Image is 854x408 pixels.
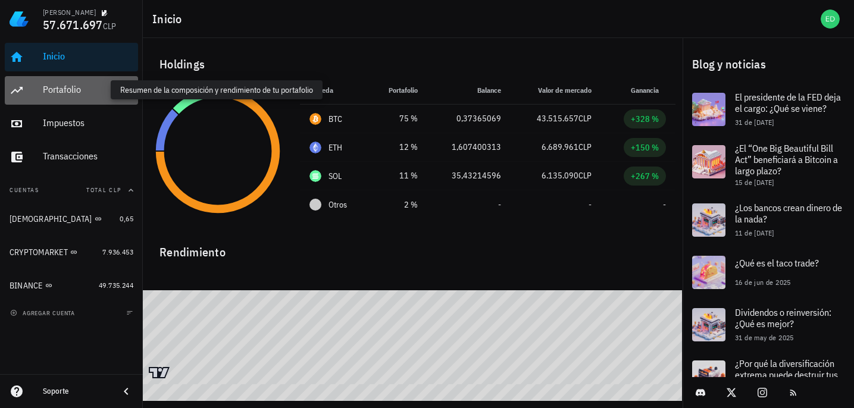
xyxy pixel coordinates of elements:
[578,142,592,152] span: CLP
[5,271,138,300] a: BINANCE 49.735.244
[437,170,501,182] div: 35,43214596
[99,281,133,290] span: 49.735.244
[378,141,418,153] div: 12 %
[378,199,418,211] div: 2 %
[5,43,138,71] a: Inicio
[498,199,501,210] span: -
[378,170,418,182] div: 11 %
[329,142,343,153] div: ETH
[511,76,600,105] th: Valor de mercado
[378,112,418,125] div: 75 %
[578,113,592,124] span: CLP
[735,257,819,269] span: ¿Qué es el taco trade?
[683,136,854,194] a: ¿El “One Big Beautiful Bill Act” beneficiará a Bitcoin a largo plazo? 15 de [DATE]
[5,205,138,233] a: [DEMOGRAPHIC_DATA] 0,65
[5,238,138,266] a: CRYPTOMARKET 7.936.453
[589,199,592,210] span: -
[537,113,578,124] span: 43.515.657
[43,117,133,128] div: Impuestos
[735,202,842,225] span: ¿Los bancos crean dinero de la nada?
[683,194,854,246] a: ¿Los bancos crean dinero de la nada? 11 de [DATE]
[120,214,133,223] span: 0,65
[86,186,121,194] span: Total CLP
[329,199,347,211] span: Otros
[631,113,659,125] div: +328 %
[5,176,138,205] button: CuentasTotal CLP
[43,8,96,17] div: [PERSON_NAME]
[735,357,838,392] span: ¿Por qué la diversificación extrema puede destruir tus inversiones?
[735,118,774,127] span: 31 de [DATE]
[663,199,666,210] span: -
[683,299,854,351] a: Dividendos o reinversión: ¿Qué es mejor? 31 de may de 2025
[437,112,501,125] div: 0,37365069
[329,170,342,182] div: SOL
[309,113,321,125] div: BTC-icon
[578,170,592,181] span: CLP
[542,142,578,152] span: 6.689.961
[735,333,794,342] span: 31 de may de 2025
[43,51,133,62] div: Inicio
[542,170,578,181] span: 6.135.090
[43,17,103,33] span: 57.671.697
[735,228,774,237] span: 11 de [DATE]
[309,142,321,153] div: ETH-icon
[10,281,43,291] div: BINANCE
[821,10,840,29] div: avatar
[735,178,774,187] span: 15 de [DATE]
[683,45,854,83] div: Blog y noticias
[631,142,659,153] div: +150 %
[7,307,80,319] button: agregar cuenta
[103,21,117,32] span: CLP
[309,170,321,182] div: SOL-icon
[369,76,428,105] th: Portafolio
[683,246,854,299] a: ¿Qué es el taco trade? 16 de jun de 2025
[150,45,675,83] div: Holdings
[10,214,92,224] div: [DEMOGRAPHIC_DATA]
[5,109,138,138] a: Impuestos
[300,76,369,105] th: Moneda
[5,143,138,171] a: Transacciones
[437,141,501,153] div: 1,607400313
[150,233,675,262] div: Rendimiento
[12,309,75,317] span: agregar cuenta
[631,86,666,95] span: Ganancia
[43,150,133,162] div: Transacciones
[427,76,511,105] th: Balance
[43,84,133,95] div: Portafolio
[735,306,831,329] span: Dividendos o reinversión: ¿Qué es mejor?
[10,247,68,258] div: CRYPTOMARKET
[152,10,187,29] h1: Inicio
[735,142,838,177] span: ¿El “One Big Beautiful Bill Act” beneficiará a Bitcoin a largo plazo?
[735,91,841,114] span: El presidente de la FED deja el cargo: ¿Qué se viene?
[43,387,110,396] div: Soporte
[735,278,791,287] span: 16 de jun de 2025
[102,247,133,256] span: 7.936.453
[329,113,343,125] div: BTC
[631,170,659,182] div: +267 %
[683,83,854,136] a: El presidente de la FED deja el cargo: ¿Qué se viene? 31 de [DATE]
[5,76,138,105] a: Portafolio
[10,10,29,29] img: LedgiFi
[149,367,170,378] a: Charting by TradingView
